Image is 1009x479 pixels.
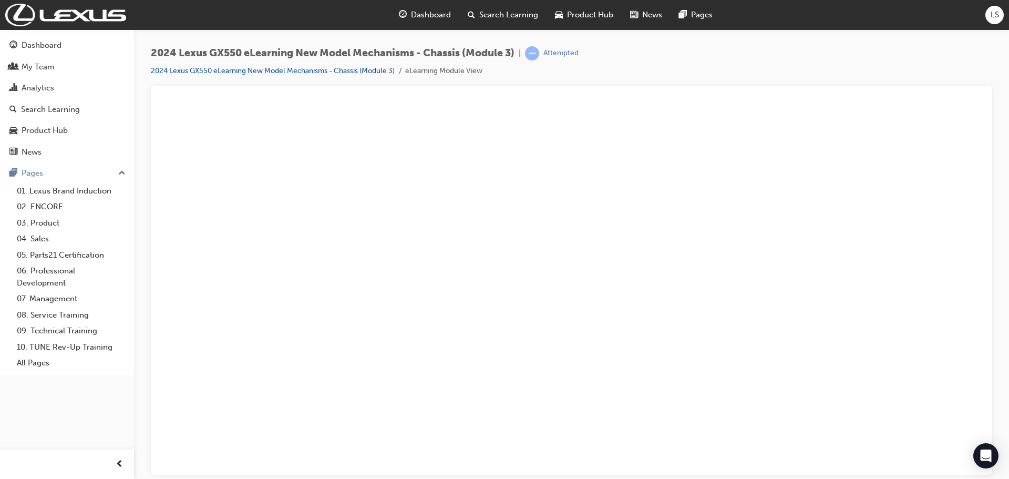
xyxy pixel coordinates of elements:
[4,100,130,119] a: Search Learning
[9,41,17,50] span: guage-icon
[405,65,482,77] li: eLearning Module View
[479,9,538,21] span: Search Learning
[9,105,17,115] span: search-icon
[519,47,521,59] span: |
[399,8,407,22] span: guage-icon
[22,167,43,179] div: Pages
[459,4,547,26] a: search-iconSearch Learning
[411,9,451,21] span: Dashboard
[691,9,713,21] span: Pages
[9,169,17,178] span: pages-icon
[4,164,130,183] button: Pages
[547,4,622,26] a: car-iconProduct Hub
[543,48,579,58] div: Attempted
[630,8,638,22] span: news-icon
[4,78,130,98] a: Analytics
[13,307,130,323] a: 08. Service Training
[13,199,130,215] a: 02. ENCORE
[9,126,17,136] span: car-icon
[22,61,55,73] div: My Team
[13,263,130,291] a: 06. Professional Development
[525,46,539,60] span: learningRecordVerb_ATTEMPT-icon
[671,4,721,26] a: pages-iconPages
[13,231,130,247] a: 04. Sales
[13,247,130,263] a: 05. Parts21 Certification
[468,8,475,22] span: search-icon
[13,215,130,231] a: 03. Product
[5,4,126,26] img: Trak
[151,66,395,75] a: 2024 Lexus GX550 eLearning New Model Mechanisms - Chassis (Module 3)
[4,34,130,164] button: DashboardMy TeamAnalyticsSearch LearningProduct HubNews
[4,142,130,162] a: News
[151,47,514,59] span: 2024 Lexus GX550 eLearning New Model Mechanisms - Chassis (Module 3)
[22,82,54,94] div: Analytics
[390,4,459,26] a: guage-iconDashboard
[4,57,130,77] a: My Team
[22,146,42,158] div: News
[4,36,130,55] a: Dashboard
[9,84,17,93] span: chart-icon
[13,323,130,339] a: 09. Technical Training
[4,121,130,140] a: Product Hub
[9,63,17,72] span: people-icon
[555,8,563,22] span: car-icon
[13,355,130,371] a: All Pages
[985,6,1004,24] button: LS
[567,9,613,21] span: Product Hub
[973,443,998,468] div: Open Intercom Messenger
[991,9,999,21] span: LS
[116,458,123,471] span: prev-icon
[21,104,80,116] div: Search Learning
[22,39,61,52] div: Dashboard
[13,291,130,307] a: 07. Management
[679,8,687,22] span: pages-icon
[642,9,662,21] span: News
[13,339,130,355] a: 10. TUNE Rev-Up Training
[9,148,17,157] span: news-icon
[22,125,68,137] div: Product Hub
[13,183,130,199] a: 01. Lexus Brand Induction
[118,167,126,180] span: up-icon
[622,4,671,26] a: news-iconNews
